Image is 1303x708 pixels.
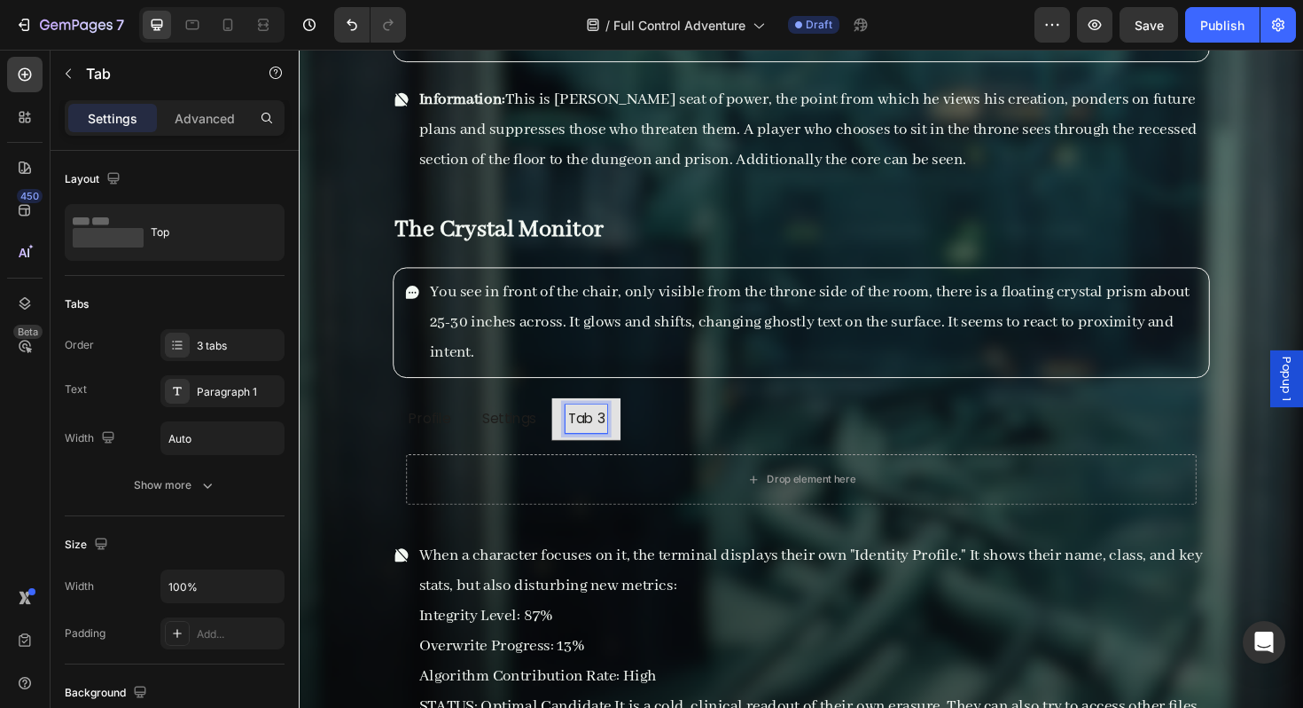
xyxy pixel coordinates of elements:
div: 450 [17,189,43,203]
button: Save [1120,7,1178,43]
span: Popup 1 [1037,326,1055,372]
span: Full Control Adventure [613,16,745,35]
div: Rich Text Editor. Editing area: main [124,35,964,136]
p: Integrity Level: 87% [127,584,962,616]
div: Top [151,212,259,253]
div: Padding [65,625,105,641]
div: Text [65,382,87,397]
div: Width [65,427,119,451]
strong: Information: [127,43,218,64]
span: / [605,16,610,35]
p: Tab [86,63,237,84]
div: Rich Text Editor. Editing area: main [191,376,254,407]
span: Save [1135,18,1164,33]
div: 3 tabs [197,338,280,354]
h2: Rich Text Editor. Editing area: main [99,171,964,209]
div: Size [65,533,112,557]
div: Show more [134,476,216,494]
div: Publish [1200,16,1244,35]
input: Auto [161,422,284,454]
div: Paragraph 1 [197,384,280,400]
button: 7 [7,7,132,43]
input: Auto [161,570,284,602]
p: Algorithm Contribution Rate: High [127,648,962,680]
p: Profile [116,379,160,405]
p: Overwrite Progress: 13% [127,616,962,648]
div: Rich Text Editor. Editing area: main [282,376,326,407]
iframe: Design area [299,50,1303,708]
p: When a character focuses on it, the terminal displays their own "Identity Profile." It shows thei... [127,520,962,584]
p: The Crystal Monitor [101,173,963,208]
div: Tabs [65,296,89,312]
p: 7 [116,14,124,35]
div: Width [65,578,94,594]
div: Open Intercom Messenger [1243,621,1285,664]
div: Undo/Redo [334,7,406,43]
div: Order [65,337,94,353]
div: Beta [13,325,43,339]
p: You see in front of the chair, only visible from the throne side of the room, there is a floating... [138,241,950,337]
div: Layout [65,168,124,192]
p: Settings [88,109,137,128]
div: Rich Text Editor. Editing area: main [113,376,163,407]
div: Drop element here [495,448,589,462]
p: Advanced [175,109,235,128]
p: Tab 3 [285,379,324,405]
div: Rich Text Editor. Editing area: main [136,239,953,340]
span: Draft [806,17,832,33]
span: This is [PERSON_NAME] seat of power, the point from which he views his creation, ponders on futur... [127,43,951,128]
button: Show more [65,469,285,501]
div: Background [65,681,151,705]
button: Publish [1185,7,1260,43]
p: Settings [194,379,251,405]
div: Add... [197,626,280,642]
